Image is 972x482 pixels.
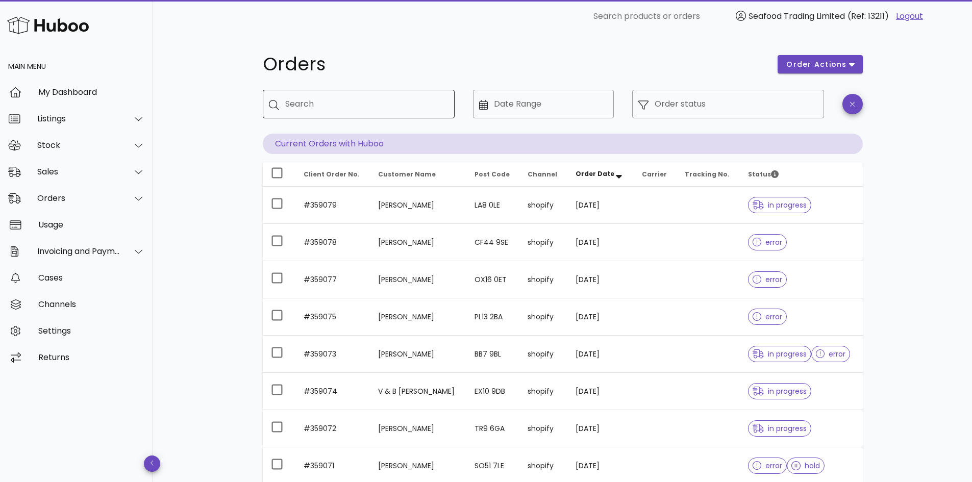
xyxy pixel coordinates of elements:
[753,462,783,469] span: error
[816,350,846,358] span: error
[295,298,370,336] td: #359075
[567,336,634,373] td: [DATE]
[567,410,634,447] td: [DATE]
[753,201,807,209] span: in progress
[753,276,783,283] span: error
[370,187,466,224] td: [PERSON_NAME]
[38,87,145,97] div: My Dashboard
[749,10,845,22] span: Seafood Trading Limited
[519,261,567,298] td: shopify
[37,167,120,176] div: Sales
[753,425,807,432] span: in progress
[38,352,145,362] div: Returns
[519,224,567,261] td: shopify
[519,162,567,187] th: Channel
[466,373,520,410] td: EX10 9DB
[370,261,466,298] td: [PERSON_NAME]
[576,169,614,178] span: Order Date
[519,410,567,447] td: shopify
[786,59,847,70] span: order actions
[685,170,730,179] span: Tracking No.
[748,170,779,179] span: Status
[370,162,466,187] th: Customer Name
[740,162,863,187] th: Status
[378,170,436,179] span: Customer Name
[567,261,634,298] td: [DATE]
[38,326,145,336] div: Settings
[263,55,766,73] h1: Orders
[753,239,783,246] span: error
[466,261,520,298] td: OX16 0ET
[634,162,677,187] th: Carrier
[753,313,783,320] span: error
[295,373,370,410] td: #359074
[37,140,120,150] div: Stock
[791,462,820,469] span: hold
[370,373,466,410] td: V & B [PERSON_NAME]
[567,187,634,224] td: [DATE]
[567,298,634,336] td: [DATE]
[778,55,862,73] button: order actions
[642,170,667,179] span: Carrier
[896,10,923,22] a: Logout
[38,273,145,283] div: Cases
[263,134,863,154] p: Current Orders with Huboo
[295,162,370,187] th: Client Order No.
[519,373,567,410] td: shopify
[295,224,370,261] td: #359078
[370,336,466,373] td: [PERSON_NAME]
[370,224,466,261] td: [PERSON_NAME]
[519,187,567,224] td: shopify
[370,410,466,447] td: [PERSON_NAME]
[567,224,634,261] td: [DATE]
[528,170,557,179] span: Channel
[519,298,567,336] td: shopify
[38,299,145,309] div: Channels
[466,187,520,224] td: LA8 0LE
[295,336,370,373] td: #359073
[567,162,634,187] th: Order Date: Sorted descending. Activate to remove sorting.
[567,373,634,410] td: [DATE]
[295,410,370,447] td: #359072
[519,336,567,373] td: shopify
[37,193,120,203] div: Orders
[38,220,145,230] div: Usage
[466,298,520,336] td: PL13 2BA
[370,298,466,336] td: [PERSON_NAME]
[295,187,370,224] td: #359079
[677,162,740,187] th: Tracking No.
[466,162,520,187] th: Post Code
[466,336,520,373] td: BB7 9BL
[295,261,370,298] td: #359077
[466,410,520,447] td: TR9 6GA
[7,14,89,36] img: Huboo Logo
[475,170,510,179] span: Post Code
[848,10,889,22] span: (Ref: 13211)
[37,246,120,256] div: Invoicing and Payments
[753,388,807,395] span: in progress
[753,350,807,358] span: in progress
[37,114,120,123] div: Listings
[304,170,360,179] span: Client Order No.
[466,224,520,261] td: CF44 9SE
